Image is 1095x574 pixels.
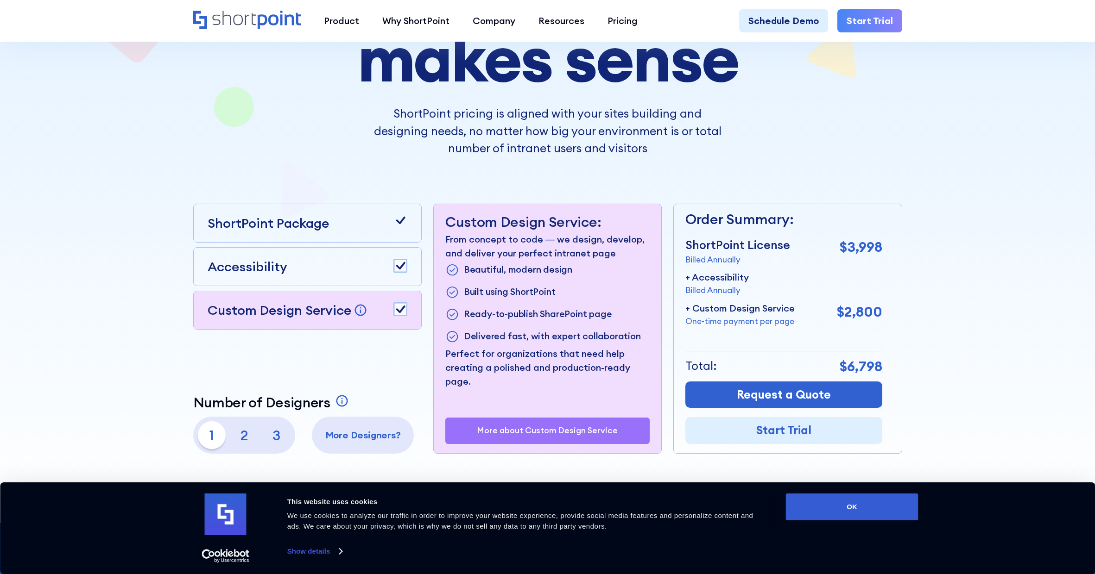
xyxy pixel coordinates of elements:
a: Company [461,9,527,32]
a: Why ShortPoint [371,9,461,32]
div: This website uses cookies [287,496,765,507]
p: + Custom Design Service [685,301,795,315]
p: Total: [685,357,717,375]
a: Home [193,11,301,31]
a: Product [312,9,371,32]
a: Resources [527,9,596,32]
button: OK [786,493,918,520]
span: We use cookies to analyze our traffic in order to improve your website experience, provide social... [287,512,753,530]
div: Product [324,14,359,28]
div: Company [473,14,515,28]
p: $6,798 [840,356,882,377]
p: More Designers? [316,428,409,442]
p: 1 [198,421,226,449]
a: Request a Quote [685,381,882,408]
p: ShortPoint License [685,237,790,254]
p: From concept to code — we design, develop, and deliver your perfect intranet page [445,232,650,260]
div: Why ShortPoint [382,14,449,28]
p: Billed Annually [685,284,749,296]
p: 2 [230,421,258,449]
a: Start Trial [837,9,902,32]
p: 3 [263,421,291,449]
p: Beautiful, modern design [464,262,572,278]
p: Delivered fast, with expert collaboration [464,329,641,344]
a: Schedule Demo [739,9,828,32]
p: Accessibility [208,257,287,276]
a: Start Trial [685,417,882,444]
a: More about Custom Design Service [477,426,618,435]
p: + Accessibility [685,270,749,284]
p: Perfect for organizations that need help creating a polished and production-ready page. [445,347,650,388]
p: $2,800 [837,301,882,322]
p: Custom Design Service [208,302,351,318]
p: Custom Design Service: [445,213,650,230]
a: Pricing [596,9,649,32]
p: ShortPoint pricing is aligned with your sites building and designing needs, no matter how big you... [374,105,722,157]
p: Number of Designers [193,394,330,411]
a: Number of Designers [193,394,351,411]
div: Pricing [608,14,638,28]
p: One-time payment per page [685,315,795,327]
p: $3,998 [840,237,882,257]
p: ShortPoint Package [208,213,329,233]
img: logo [205,493,247,535]
a: Usercentrics Cookiebot - opens in a new window [185,549,266,563]
p: Billed Annually [685,254,790,266]
a: Show details [287,544,342,558]
p: Built using ShortPoint [464,285,556,300]
p: Ready-to-publish SharePoint page [464,307,612,322]
p: Order Summary: [685,209,882,230]
div: Resources [538,14,584,28]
